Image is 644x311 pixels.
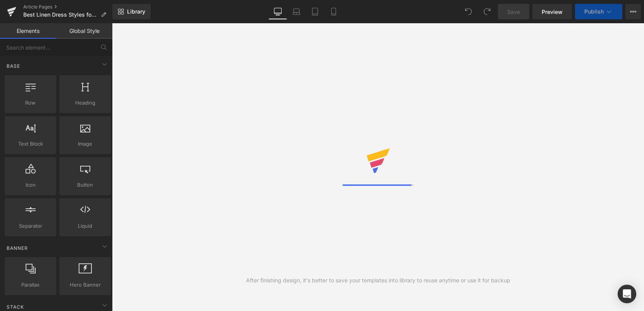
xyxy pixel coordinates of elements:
button: More [625,4,641,19]
div: Open Intercom Messenger [618,285,636,303]
a: Article Pages [23,4,112,10]
span: Parallax [7,281,54,289]
span: Preview [542,8,563,16]
a: New Library [112,4,151,19]
span: Publish [584,9,604,15]
span: Base [6,62,21,70]
a: Desktop [269,4,287,19]
span: Image [62,140,108,148]
div: After finishing design, it's better to save your templates into library to reuse anytime or use i... [246,276,510,285]
span: Best Linen Dress Styles for Summer [23,12,98,18]
span: Icon [7,181,54,189]
a: Global Style [56,23,112,39]
span: Row [7,99,54,107]
span: Hero Banner [62,281,108,289]
a: Tablet [306,4,324,19]
span: Banner [6,244,29,252]
a: Mobile [324,4,343,19]
span: Button [62,181,108,189]
span: Library [127,8,145,15]
a: Laptop [287,4,306,19]
span: Stack [6,303,25,311]
a: Preview [532,4,572,19]
button: Redo [479,4,495,19]
span: Separator [7,222,54,230]
span: Heading [62,99,108,107]
button: Undo [461,4,476,19]
span: Save [507,8,520,16]
span: Text Block [7,140,54,148]
button: Publish [575,4,622,19]
span: Liquid [62,222,108,230]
